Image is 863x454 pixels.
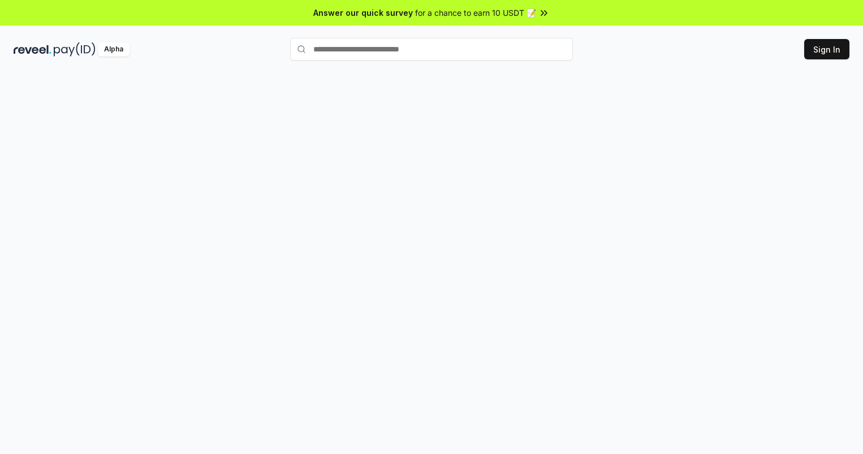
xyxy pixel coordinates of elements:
img: pay_id [54,42,96,57]
button: Sign In [804,39,849,59]
div: Alpha [98,42,130,57]
span: Answer our quick survey [313,7,413,19]
span: for a chance to earn 10 USDT 📝 [415,7,536,19]
img: reveel_dark [14,42,51,57]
